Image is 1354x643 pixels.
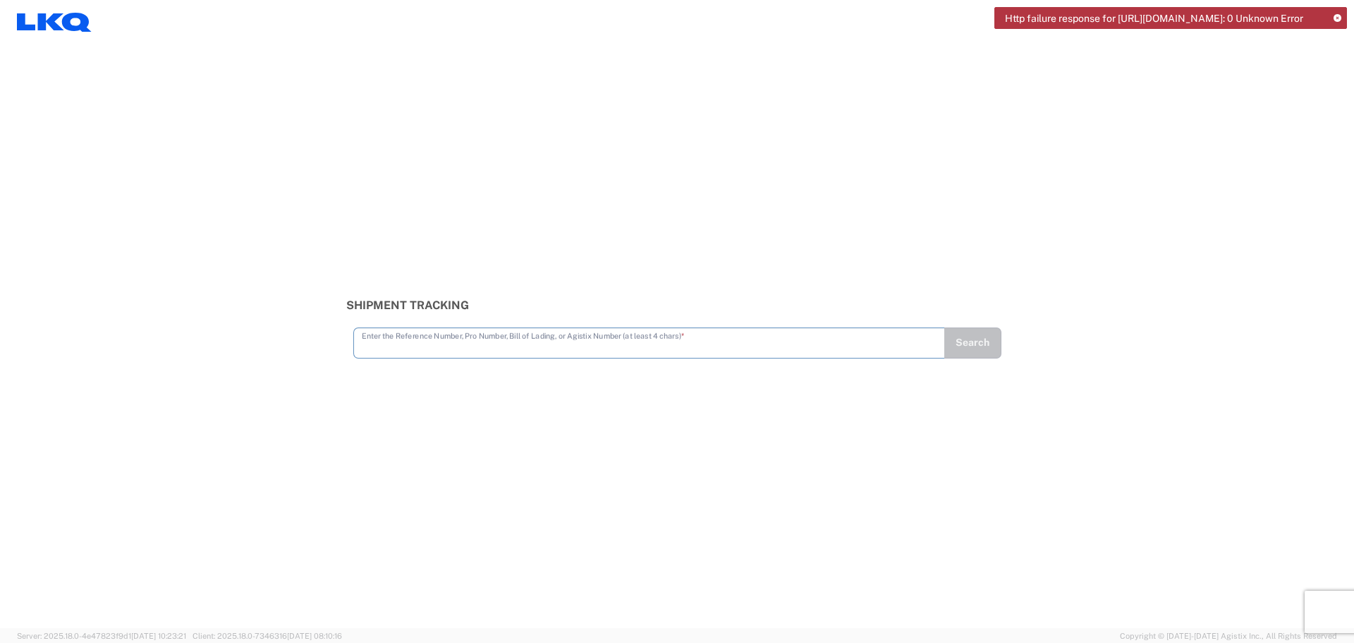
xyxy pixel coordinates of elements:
[287,632,342,640] span: [DATE] 08:10:16
[1005,12,1303,25] span: Http failure response for [URL][DOMAIN_NAME]: 0 Unknown Error
[1120,630,1337,642] span: Copyright © [DATE]-[DATE] Agistix Inc., All Rights Reserved
[193,632,342,640] span: Client: 2025.18.0-7346316
[131,632,186,640] span: [DATE] 10:23:21
[346,299,1008,312] h3: Shipment Tracking
[17,632,186,640] span: Server: 2025.18.0-4e47823f9d1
